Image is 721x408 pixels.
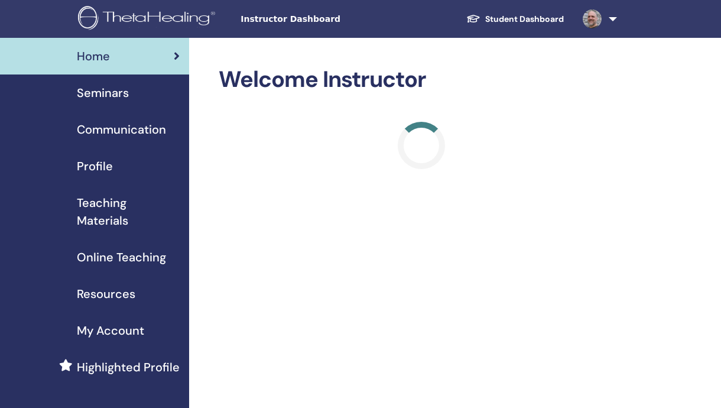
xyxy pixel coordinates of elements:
[466,14,480,24] img: graduation-cap-white.svg
[77,84,129,102] span: Seminars
[78,6,219,33] img: logo.png
[219,66,623,93] h2: Welcome Instructor
[77,157,113,175] span: Profile
[77,358,180,376] span: Highlighted Profile
[77,121,166,138] span: Communication
[241,13,418,25] span: Instructor Dashboard
[77,285,135,303] span: Resources
[77,47,110,65] span: Home
[457,8,573,30] a: Student Dashboard
[583,9,602,28] img: default.jpg
[77,322,144,339] span: My Account
[77,194,180,229] span: Teaching Materials
[77,248,166,266] span: Online Teaching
